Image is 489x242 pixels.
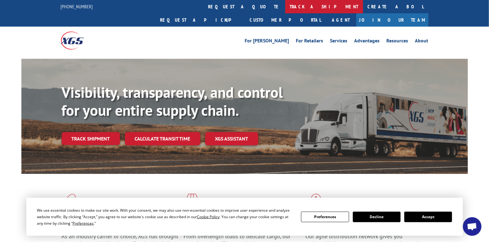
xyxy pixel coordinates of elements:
[296,38,323,45] a: For Retailers
[37,207,294,227] div: We use essential cookies to make our site work. With your consent, we may also use non-essential ...
[62,194,81,210] img: xgs-icon-total-supply-chain-intelligence-red
[415,38,429,45] a: About
[387,38,408,45] a: Resources
[356,13,429,27] a: Join Our Team
[301,212,349,222] button: Preferences
[26,198,463,236] div: Cookie Consent Prompt
[197,214,220,219] span: Cookie Policy
[61,3,93,10] a: [PHONE_NUMBER]
[305,194,327,210] img: xgs-icon-flagship-distribution-model-red
[73,221,94,226] span: Preferences
[245,38,289,45] a: For [PERSON_NAME]
[184,194,198,210] img: xgs-icon-focused-on-flooring-red
[353,212,401,222] button: Decline
[245,13,326,27] a: Customer Portal
[62,132,120,145] a: Track shipment
[156,13,245,27] a: Request a pickup
[404,212,452,222] button: Accept
[326,13,356,27] a: Agent
[330,38,348,45] a: Services
[354,38,380,45] a: Advantages
[205,132,258,145] a: XGS ASSISTANT
[463,217,482,236] div: Open chat
[125,132,200,145] a: Calculate transit time
[62,83,283,120] b: Visibility, transparency, and control for your entire supply chain.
